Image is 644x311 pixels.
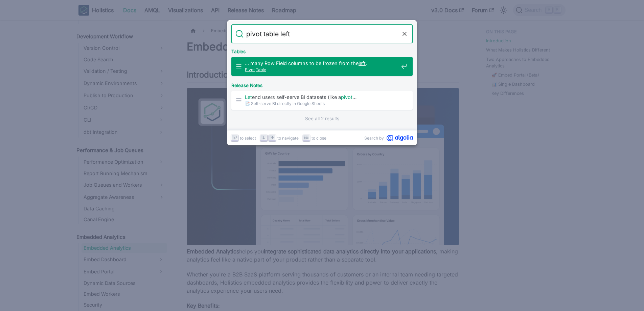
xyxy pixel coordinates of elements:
span: to close [312,135,326,141]
div: Tables [230,43,414,57]
mark: Table [256,67,266,72]
svg: Escape key [304,135,309,140]
span: end users self-serve BI datasets (like a … [245,94,398,100]
input: Search docs [244,24,400,43]
mark: Pivot [245,67,255,72]
mark: left [359,60,366,66]
svg: Enter key [232,135,237,140]
span: Search by [364,135,384,141]
a: Letend users self-serve BI datasets (like apivot…📑 Self-serve BI directly in Google Sheets [231,91,413,110]
a: Search byAlgolia [364,135,413,141]
a: See all 2 results [305,115,339,122]
span: to select [240,135,256,141]
svg: Algolia [387,135,413,141]
span: to navigate [277,135,299,141]
svg: Arrow down [261,135,266,140]
button: Clear the query [400,30,409,38]
mark: Let [245,94,252,100]
mark: pivot [341,94,352,100]
svg: Arrow up [270,135,275,140]
span: 📑 Self-serve BI directly in Google Sheets [245,100,398,107]
a: … many Row Field columns to be frozen from theleft.Pivot Table [231,57,413,76]
div: Release Notes [230,77,414,91]
span: … many Row Field columns to be frozen from the . [245,60,398,66]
